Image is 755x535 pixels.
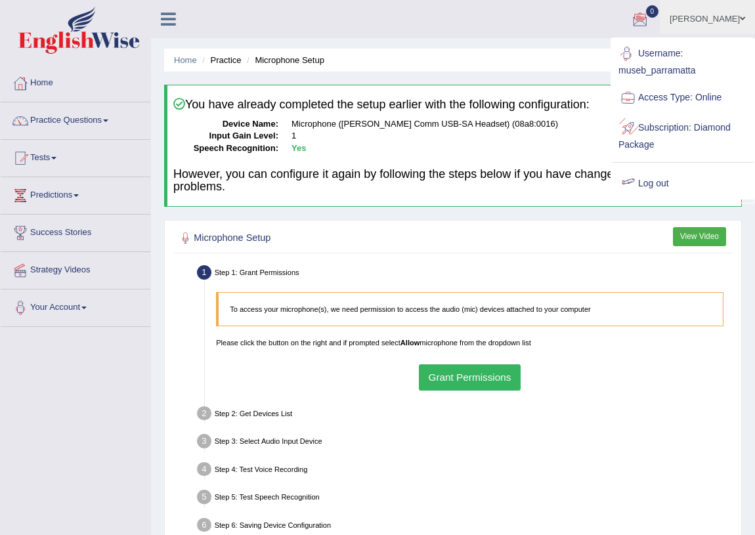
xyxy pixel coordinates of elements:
[291,118,735,131] dd: Microphone ([PERSON_NAME] Comm USB-SA Headset) (08a8:0016)
[612,169,754,199] a: Log out
[177,230,519,247] h2: Microphone Setup
[419,364,521,390] button: Grant Permissions
[173,168,735,194] h4: However, you can configure it again by following the steps below if you have changed mic recently...
[1,102,150,135] a: Practice Questions
[1,65,150,98] a: Home
[612,39,754,83] a: Username: museb_parramatta
[216,337,723,348] p: Please click the button on the right and if prompted select microphone from the dropdown list
[192,459,737,483] div: Step 4: Test Voice Recording
[192,262,737,286] div: Step 1: Grant Permissions
[291,130,735,142] dd: 1
[192,486,737,511] div: Step 5: Test Speech Recognition
[230,304,712,314] p: To access your microphone(s), we need permission to access the audio (mic) devices attached to yo...
[1,252,150,285] a: Strategy Videos
[173,142,278,155] dt: Speech Recognition:
[1,177,150,210] a: Predictions
[612,83,754,113] a: Access Type: Online
[673,227,726,246] button: View Video
[1,140,150,173] a: Tests
[174,55,197,65] a: Home
[192,431,737,455] div: Step 3: Select Audio Input Device
[1,289,150,322] a: Your Account
[173,130,278,142] dt: Input Gain Level:
[192,403,737,427] div: Step 2: Get Devices List
[400,339,420,347] b: Allow
[199,54,241,66] li: Practice
[244,54,324,66] li: Microphone Setup
[291,143,306,153] b: Yes
[173,98,735,112] h4: You have already completed the setup earlier with the following configuration:
[646,5,659,18] span: 0
[1,215,150,247] a: Success Stories
[173,118,278,131] dt: Device Name:
[612,113,754,157] a: Subscription: Diamond Package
